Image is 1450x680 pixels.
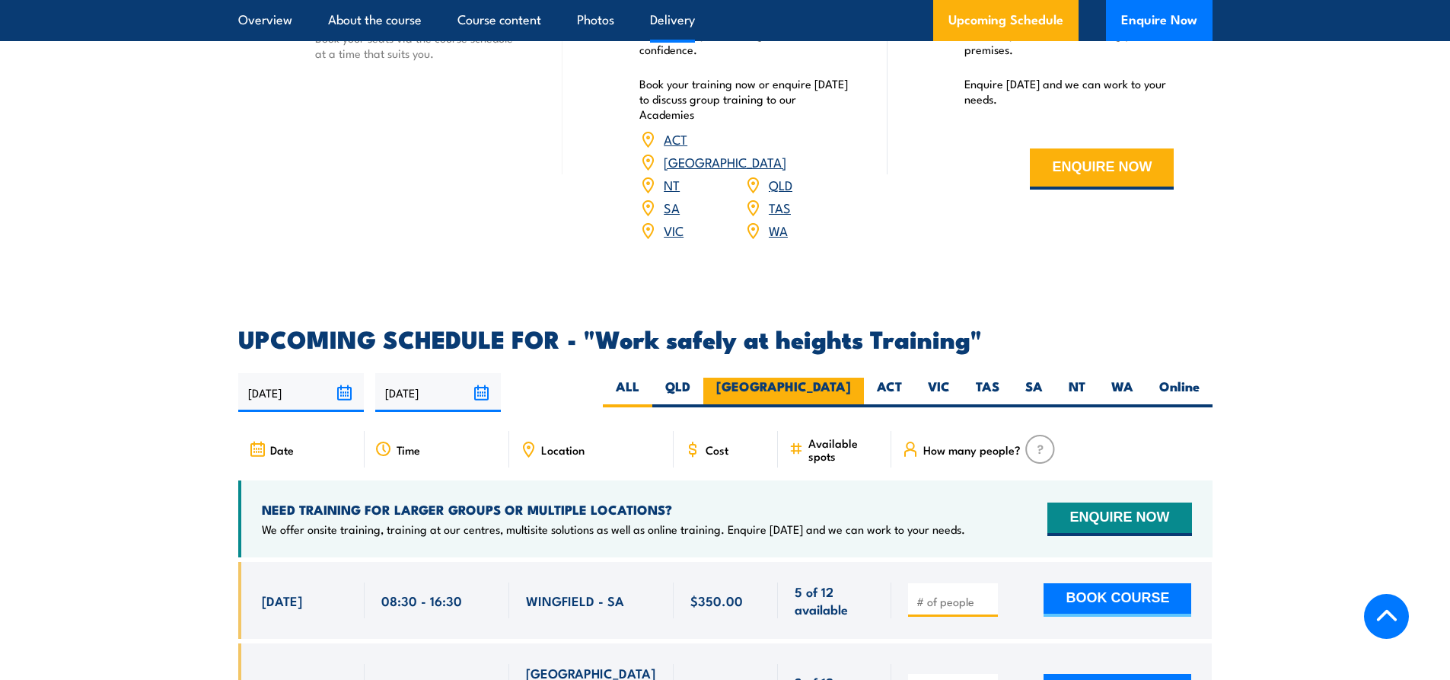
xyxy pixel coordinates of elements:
[315,30,525,61] p: Book your seats via the course schedule at a time that suits you.
[1146,378,1213,407] label: Online
[664,221,684,239] a: VIC
[639,76,849,122] p: Book your training now or enquire [DATE] to discuss group training to our Academies
[262,522,965,537] p: We offer onsite training, training at our centres, multisite solutions as well as online training...
[1030,148,1174,190] button: ENQUIRE NOW
[541,443,585,456] span: Location
[1056,378,1098,407] label: NT
[397,443,420,456] span: Time
[916,594,993,609] input: # of people
[795,583,875,618] span: 5 of 12 available
[664,175,680,193] a: NT
[1012,378,1056,407] label: SA
[664,129,687,148] a: ACT
[1047,503,1191,536] button: ENQUIRE NOW
[769,175,792,193] a: QLD
[808,436,881,462] span: Available spots
[864,378,915,407] label: ACT
[238,373,364,412] input: From date
[603,378,652,407] label: ALL
[262,592,302,609] span: [DATE]
[703,378,864,407] label: [GEOGRAPHIC_DATA]
[690,592,743,609] span: $350.00
[375,373,501,412] input: To date
[262,501,965,518] h4: NEED TRAINING FOR LARGER GROUPS OR MULTIPLE LOCATIONS?
[1098,378,1146,407] label: WA
[706,443,728,456] span: Cost
[664,152,786,171] a: [GEOGRAPHIC_DATA]
[381,592,462,609] span: 08:30 - 16:30
[963,378,1012,407] label: TAS
[769,198,791,216] a: TAS
[664,198,680,216] a: SA
[652,378,703,407] label: QLD
[526,592,624,609] span: WINGFIELD - SA
[238,327,1213,349] h2: UPCOMING SCHEDULE FOR - "Work safely at heights Training"
[769,221,788,239] a: WA
[915,378,963,407] label: VIC
[1044,583,1191,617] button: BOOK COURSE
[923,443,1021,456] span: How many people?
[964,76,1174,107] p: Enquire [DATE] and we can work to your needs.
[270,443,294,456] span: Date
